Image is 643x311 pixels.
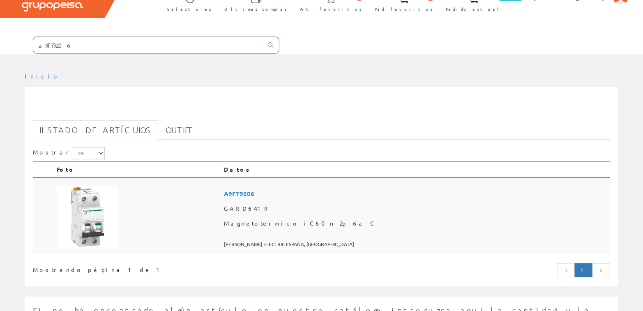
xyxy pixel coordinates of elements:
div: Mostrando página 1 de 1 [33,263,266,274]
input: Buscar ... [33,37,263,53]
a: Página siguiente [592,263,610,277]
span: Ped. favoritos [375,5,433,13]
select: Mostrar [72,147,105,159]
span: Magnetotermico iC60n 2p 6a C [224,216,607,231]
th: Foto [53,162,221,177]
span: A9F79206 [224,186,607,201]
span: Selectores [167,5,212,13]
span: Últimas compras [224,5,287,13]
span: Art. favoritos [300,5,362,13]
span: Pedido actual [446,5,502,13]
span: [PERSON_NAME] ELECTRIC ESPAÑA, [GEOGRAPHIC_DATA] [224,237,607,251]
th: Datos [221,162,610,177]
a: Listado de artículos [33,120,158,140]
a: Inicio [25,72,60,80]
a: Página actual [575,263,592,277]
h1: a9f79206 [33,100,610,116]
a: Outlet [159,120,200,140]
label: Mostrar [33,147,105,159]
a: Página anterior [558,263,576,277]
img: Foto artículo Magnetotermico iC60n 2p 6a C (150x150) [57,186,118,248]
span: GARD6419 [224,201,607,216]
